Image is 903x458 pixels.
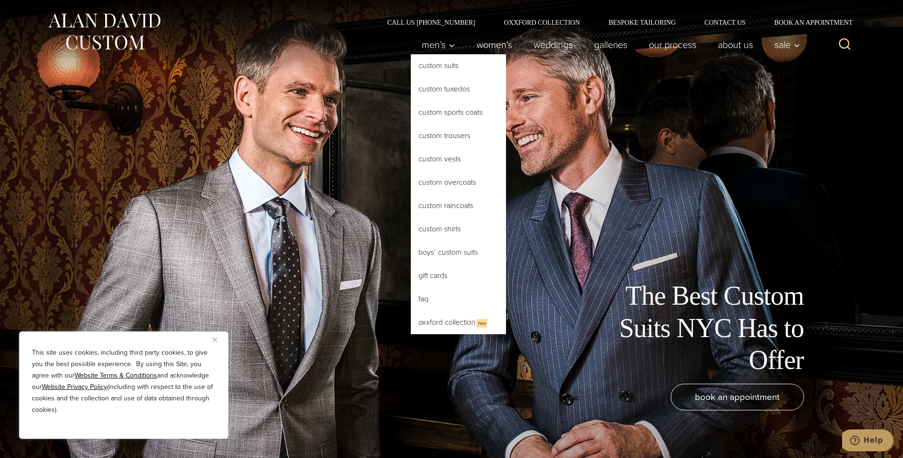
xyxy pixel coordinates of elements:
[411,241,506,264] a: Boys’ Custom Suits
[594,19,690,26] a: Bespoke Tailoring
[42,382,107,392] a: Website Privacy Policy
[690,19,760,26] a: Contact Us
[695,390,780,404] span: book an appointment
[466,35,523,54] a: Women’s
[411,35,466,54] button: Men’s sub menu toggle
[373,19,856,26] nav: Secondary Navigation
[638,35,707,54] a: Our Process
[411,218,506,240] a: Custom Shirts
[411,78,506,100] a: Custom Tuxedos
[411,311,506,334] a: Oxxford CollectionNew
[373,19,490,26] a: Call Us [PHONE_NUMBER]
[411,194,506,217] a: Custom Raincoats
[411,35,805,54] nav: Primary Navigation
[842,429,893,453] iframe: Opens a widget where you can chat to one of our agents
[411,54,506,77] a: Custom Suits
[213,334,224,345] button: Close
[411,101,506,124] a: Custom Sports Coats
[411,288,506,310] a: FAQ
[411,148,506,170] a: Custom Vests
[47,10,161,53] img: Alan David Custom
[671,384,804,410] a: book an appointment
[590,280,804,376] h1: The Best Custom Suits NYC Has to Offer
[523,35,583,54] a: weddings
[213,338,217,342] img: Close
[411,264,506,287] a: Gift Cards
[32,347,216,416] p: This site uses cookies, including third party cookies, to give you the best possible experience. ...
[764,35,805,54] button: Sale sub menu toggle
[583,35,638,54] a: Galleries
[75,370,157,380] a: Website Terms & Conditions
[834,33,856,56] button: View Search Form
[476,319,487,328] span: New
[411,124,506,147] a: Custom Trousers
[760,19,856,26] a: Book an Appointment
[411,171,506,194] a: Custom Overcoats
[707,35,764,54] a: About Us
[489,19,594,26] a: Oxxford Collection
